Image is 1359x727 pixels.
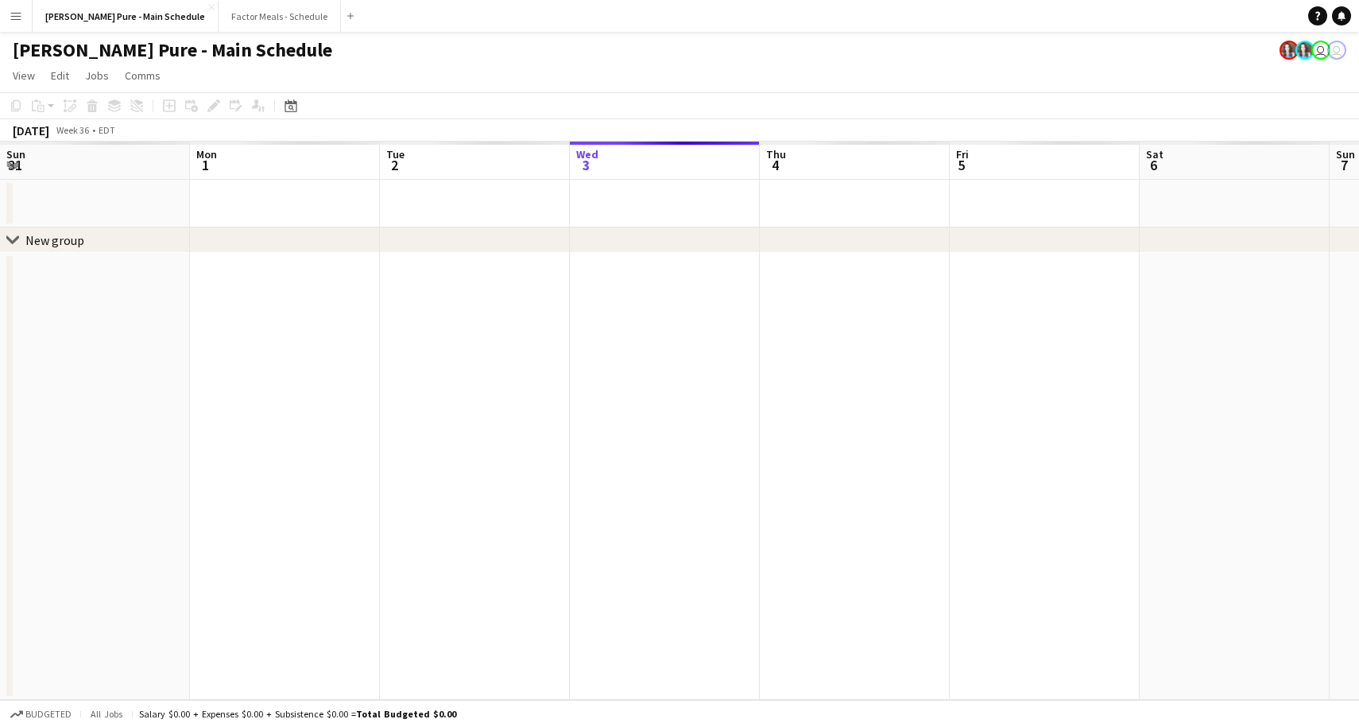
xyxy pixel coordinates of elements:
span: Sun [6,147,25,161]
span: View [13,68,35,83]
div: EDT [99,124,115,136]
a: Jobs [79,65,115,86]
h1: [PERSON_NAME] Pure - Main Schedule [13,38,332,62]
span: Total Budgeted $0.00 [356,708,456,720]
app-user-avatar: Tifany Scifo [1327,41,1346,60]
span: 5 [954,156,969,174]
span: 1 [194,156,217,174]
span: 4 [764,156,786,174]
a: Edit [45,65,75,86]
span: Fri [956,147,969,161]
div: New group [25,232,84,248]
span: Sat [1146,147,1163,161]
span: Comms [125,68,161,83]
span: All jobs [87,708,126,720]
div: Salary $0.00 + Expenses $0.00 + Subsistence $0.00 = [139,708,456,720]
span: Mon [196,147,217,161]
app-user-avatar: Ashleigh Rains [1280,41,1299,60]
span: Thu [766,147,786,161]
span: Edit [51,68,69,83]
span: 31 [4,156,25,174]
app-user-avatar: Tifany Scifo [1311,41,1330,60]
span: Jobs [85,68,109,83]
span: 3 [574,156,598,174]
button: Factor Meals - Schedule [219,1,341,32]
span: Tue [386,147,405,161]
span: 6 [1144,156,1163,174]
span: Week 36 [52,124,92,136]
span: 7 [1334,156,1355,174]
button: [PERSON_NAME] Pure - Main Schedule [33,1,219,32]
app-user-avatar: Ashleigh Rains [1295,41,1314,60]
a: View [6,65,41,86]
span: Sun [1336,147,1355,161]
button: Budgeted [8,706,74,723]
div: [DATE] [13,122,49,138]
span: Wed [576,147,598,161]
span: Budgeted [25,709,72,720]
a: Comms [118,65,167,86]
span: 2 [384,156,405,174]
